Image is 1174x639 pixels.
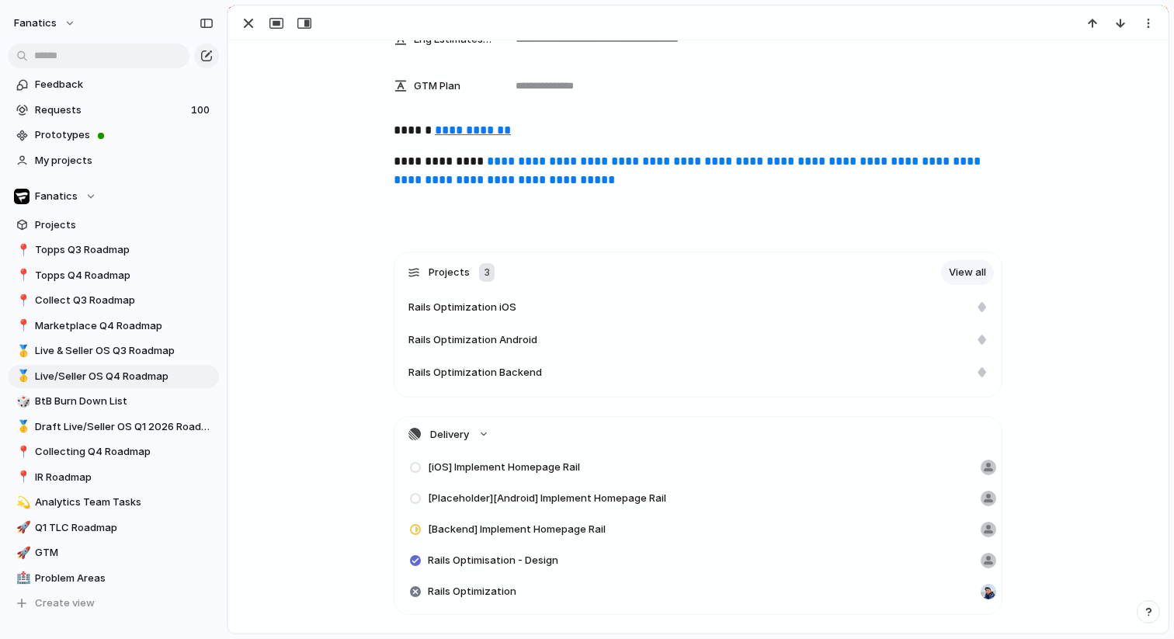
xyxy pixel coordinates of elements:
button: Delivery [394,417,1002,452]
span: Live & Seller OS Q3 Roadmap [35,343,214,359]
a: 🥇Draft Live/Seller OS Q1 2026 Roadmap [8,415,219,439]
div: 🚀 [16,544,27,562]
div: 📍 [16,468,27,486]
button: 🚀 [14,520,30,536]
span: Projects [35,217,214,233]
span: 100 [191,102,213,118]
div: 📍 [16,292,27,310]
span: Analytics Team Tasks [35,495,214,510]
div: 🥇 [16,342,27,360]
button: 📍 [14,242,30,258]
a: 🚀GTM [8,541,219,564]
a: 📍IR Roadmap [8,466,219,489]
a: [iOS] Implement Homepage Rail [400,452,996,483]
span: Rails Optimization Backend [408,365,542,380]
span: IR Roadmap [35,470,214,485]
span: Rails Optimization [428,584,516,599]
a: 📍Marketplace Q4 Roadmap [8,314,219,338]
button: 📍 [14,293,30,308]
span: Topps Q3 Roadmap [35,242,214,258]
a: 🎲BtB Burn Down List [8,390,219,413]
a: 🚀Q1 TLC Roadmap [8,516,219,540]
a: 💫Analytics Team Tasks [8,491,219,514]
a: [Backend] Implement Homepage Rail [400,514,996,545]
button: 🥇 [14,369,30,384]
span: My projects [35,153,214,168]
div: 3 [479,263,495,282]
div: 🏥 [16,569,27,587]
a: Requests100 [8,99,219,122]
div: Delivery [394,452,1002,614]
span: Projects [429,265,470,280]
a: View all [941,260,994,285]
button: 🥇 [14,343,30,359]
button: 📍 [14,470,30,485]
a: Rails Optimisation - Design [400,545,996,576]
span: Collecting Q4 Roadmap [35,444,214,460]
span: Feedback [35,77,214,92]
span: Marketplace Q4 Roadmap [35,318,214,334]
div: 📍 [16,443,27,461]
button: fanatics [7,11,84,36]
span: Live/Seller OS Q4 Roadmap [35,369,214,384]
button: 📍 [14,268,30,283]
div: 🎲 [16,393,27,411]
button: 📍 [14,444,30,460]
a: Rails Optimization [400,576,996,607]
span: Prototypes [35,127,214,143]
div: 📍 [16,241,27,259]
a: Prototypes [8,123,219,147]
button: Fanatics [8,185,219,208]
span: GTM [35,545,214,561]
div: 🥇 [16,367,27,385]
span: fanatics [14,16,57,31]
div: 💫 [16,494,27,512]
span: Rails Optimization iOS [408,300,516,315]
a: 📍Collecting Q4 Roadmap [8,440,219,464]
div: 🚀 [16,519,27,537]
button: 🎲 [14,394,30,409]
a: [Placeholder][Android] Implement Homepage Rail [400,483,996,514]
button: 🚀 [14,545,30,561]
span: Topps Q4 Roadmap [35,268,214,283]
div: 🥇 [16,418,27,436]
span: Rails Optimization Android [408,332,537,348]
a: 🥇Live/Seller OS Q4 Roadmap [8,365,219,388]
a: 🥇Live & Seller OS Q3 Roadmap [8,339,219,363]
a: 📍Collect Q3 Roadmap [8,289,219,312]
a: 🏥Problem Areas [8,567,219,590]
button: 💫 [14,495,30,510]
a: 📍Topps Q4 Roadmap [8,264,219,287]
button: 🏥 [14,571,30,586]
a: My projects [8,149,219,172]
span: [Placeholder][Android] Implement Homepage Rail [428,491,666,506]
button: 🥇 [14,419,30,435]
div: 📍 [16,266,27,284]
a: Projects [8,214,219,237]
span: Requests [35,102,186,118]
button: 📍 [14,318,30,334]
div: 📍 [16,317,27,335]
span: [Backend] Implement Homepage Rail [428,522,606,537]
span: BtB Burn Down List [35,394,214,409]
span: Draft Live/Seller OS Q1 2026 Roadmap [35,419,214,435]
button: Create view [8,592,219,615]
span: Rails Optimisation - Design [428,553,558,568]
a: 📍Topps Q3 Roadmap [8,238,219,262]
span: Q1 TLC Roadmap [35,520,214,536]
span: [iOS] Implement Homepage Rail [428,460,580,475]
span: GTM Plan [414,78,460,94]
